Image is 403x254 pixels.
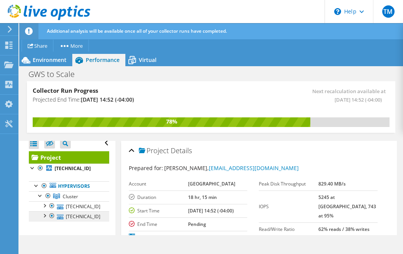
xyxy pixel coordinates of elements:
[188,221,206,227] b: Pending
[22,40,53,52] a: Share
[29,181,109,191] a: Hypervisors
[129,221,188,228] label: End Time
[86,56,120,63] span: Performance
[81,96,134,103] span: [DATE] 14:52 (-04:00)
[29,151,109,164] a: Project
[259,180,318,188] label: Peak Disk Throughput
[334,8,341,15] svg: \n
[129,233,188,249] label: Physical Servers and Virtual Machines
[382,5,395,18] span: TM
[188,207,234,214] b: [DATE] 14:52 (-04:00)
[55,165,91,172] b: [TECHNICAL_ID]
[129,194,188,201] label: Duration
[188,194,217,201] b: 18 hr, 15 min
[211,95,382,104] span: [DATE] 14:52 (-04:00)
[139,147,169,155] span: Project
[318,226,370,232] b: 62% reads / 38% writes
[53,40,89,52] a: More
[318,180,346,187] b: 829.40 MB/s
[129,180,188,188] label: Account
[209,164,299,172] a: [EMAIL_ADDRESS][DOMAIN_NAME]
[33,95,209,104] h4: Projected End Time:
[129,207,188,215] label: Start Time
[29,164,109,174] a: [TECHNICAL_ID]
[129,164,163,172] label: Prepared for:
[29,211,109,221] a: [TECHNICAL_ID]
[188,180,235,187] b: [GEOGRAPHIC_DATA]
[171,146,192,155] span: Details
[29,191,109,201] a: Cluster
[47,28,227,34] span: Additional analysis will be available once all of your collector runs have completed.
[33,117,310,126] div: 78%
[164,164,299,172] span: [PERSON_NAME],
[29,201,109,211] a: [TECHNICAL_ID]
[259,203,318,211] label: IOPS
[139,56,157,63] span: Virtual
[25,70,87,79] h1: GWS to Scale
[318,194,376,219] b: 5245 at [GEOGRAPHIC_DATA], 743 at 95%
[63,193,78,200] span: Cluster
[259,226,318,233] label: Read/Write Ratio
[33,56,67,63] span: Environment
[211,87,386,104] span: Next recalculation available at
